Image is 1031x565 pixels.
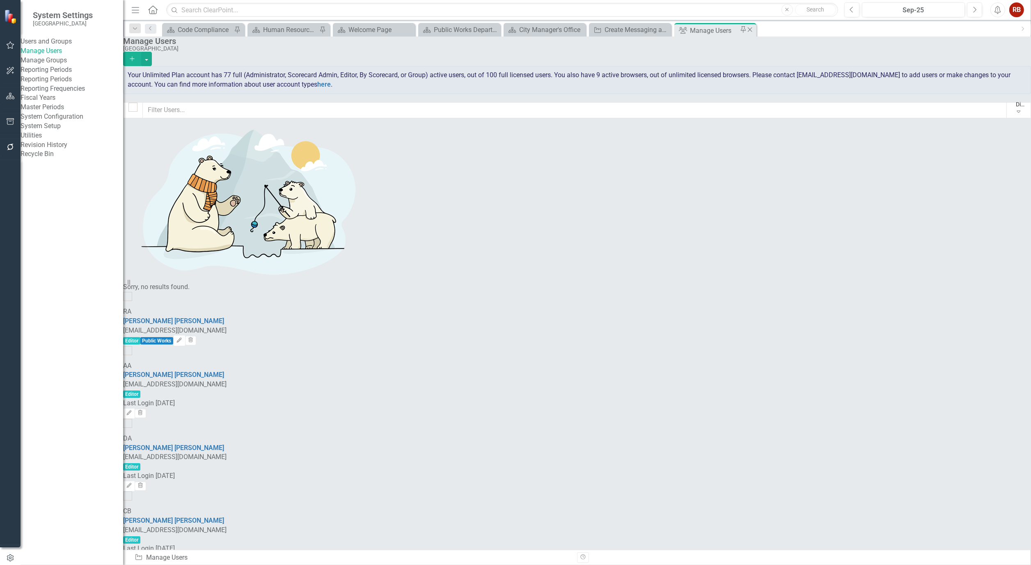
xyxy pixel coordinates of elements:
span: Editor [123,536,140,544]
a: Fiscal Years [21,93,123,103]
div: RA [123,307,1031,317]
div: Sep-25 [865,5,962,15]
a: Public Works Department [420,25,498,35]
div: Last Login [DATE] [123,399,1031,408]
small: [GEOGRAPHIC_DATA] [33,20,93,27]
a: Recycle Bin [21,149,123,159]
div: [EMAIL_ADDRESS][DOMAIN_NAME] [123,452,1031,462]
a: System Setup [21,122,123,131]
a: Welcome Page [335,25,413,35]
span: Editor [123,463,140,471]
a: here [317,80,331,88]
div: City Manager's Office [519,25,584,35]
span: Public Works [140,337,174,345]
a: [PERSON_NAME] [PERSON_NAME] [123,517,224,524]
img: ClearPoint Strategy [4,9,18,24]
img: No results found [123,118,369,282]
div: CB [123,507,1031,516]
a: Manage Groups [21,56,123,65]
a: Revision History [21,140,123,150]
div: Create Messaging and Education Campaign Highlighting the Benefits of a Growing Tree Canopy [605,25,669,35]
div: [EMAIL_ADDRESS][DOMAIN_NAME] [123,380,1031,389]
div: Display All Users [1016,100,1026,108]
a: [PERSON_NAME] [PERSON_NAME] [123,317,224,325]
a: Reporting Periods [21,75,123,84]
a: [PERSON_NAME] [PERSON_NAME] [123,371,224,379]
div: Manage Users [123,37,1027,46]
a: City Manager's Office [506,25,584,35]
a: Manage Users [21,46,123,56]
div: System Configuration [21,112,123,122]
span: Editor [123,337,140,345]
div: Utilities [21,131,123,140]
a: Master Periods [21,103,123,112]
button: Search [795,4,836,16]
div: AA [123,361,1031,371]
div: [GEOGRAPHIC_DATA] [123,46,1027,52]
div: Code Compliance [178,25,232,35]
div: Public Works Department [434,25,498,35]
button: RB [1009,2,1024,17]
span: Search [806,6,824,13]
span: Your Unlimited Plan account has 77 full (Administrator, Scorecard Admin, Editor, By Scorecard, or... [128,71,1010,88]
div: [EMAIL_ADDRESS][DOMAIN_NAME] [123,526,1031,535]
div: Manage Users [135,553,571,563]
input: Filter Users... [142,102,1007,118]
div: Manage Users [690,25,741,36]
div: Sorry, no results found. [123,282,1031,292]
div: Reporting Periods [21,65,123,75]
button: Sep-25 [862,2,965,17]
span: Editor [123,390,140,398]
div: DA [123,434,1031,443]
a: [PERSON_NAME] [PERSON_NAME] [123,444,224,452]
div: Last Login [DATE] [123,471,1031,481]
span: System Settings [33,10,93,20]
a: Human Resources Analytics Dashboard [250,25,317,35]
input: Search ClearPoint... [166,3,838,17]
div: Users and Groups [21,37,123,46]
div: Welcome Page [348,25,413,35]
div: Human Resources Analytics Dashboard [263,25,317,35]
div: [EMAIL_ADDRESS][DOMAIN_NAME] [123,326,1031,335]
div: Last Login [DATE] [123,544,1031,554]
a: Code Compliance [164,25,232,35]
a: Create Messaging and Education Campaign Highlighting the Benefits of a Growing Tree Canopy [591,25,669,35]
a: Reporting Frequencies [21,84,123,94]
